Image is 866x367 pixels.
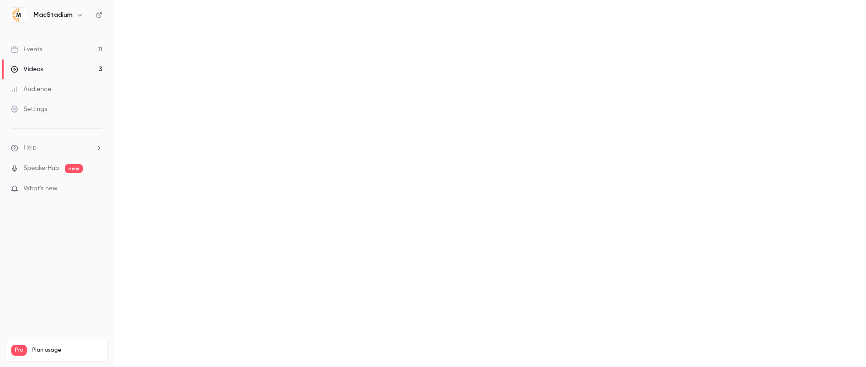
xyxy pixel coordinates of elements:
[11,105,47,114] div: Settings
[24,184,57,193] span: What's new
[11,85,51,94] div: Audience
[91,185,102,193] iframe: Noticeable Trigger
[11,65,43,74] div: Videos
[24,143,37,153] span: Help
[65,164,83,173] span: new
[24,164,59,173] a: SpeakerHub
[11,8,26,22] img: MacStadium
[11,143,102,153] li: help-dropdown-opener
[33,10,72,19] h6: MacStadium
[32,347,102,354] span: Plan usage
[11,345,27,356] span: Pro
[11,45,42,54] div: Events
